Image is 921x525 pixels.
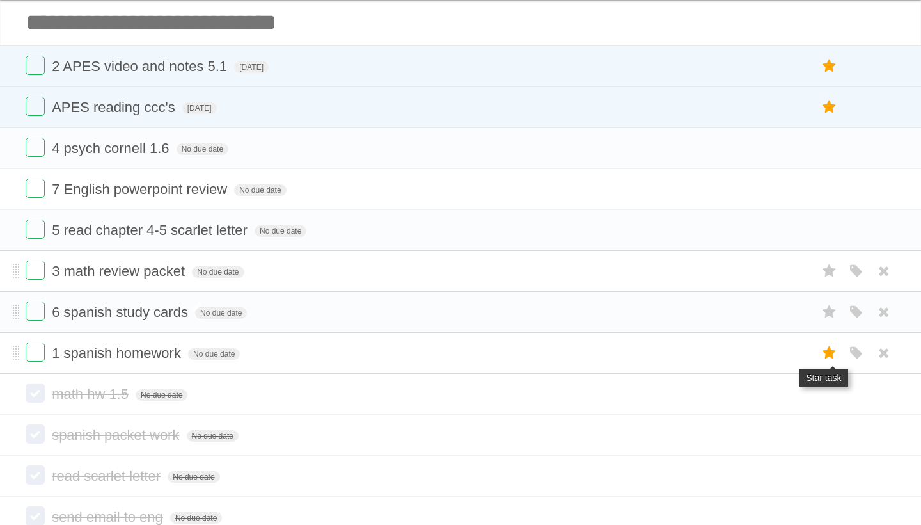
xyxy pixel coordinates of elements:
[52,304,191,320] span: 6 spanish study cards
[192,266,244,278] span: No due date
[26,343,45,362] label: Done
[26,179,45,198] label: Done
[52,222,251,238] span: 5 read chapter 4-5 scarlet letter
[817,302,842,323] label: Star task
[52,99,178,115] span: APES reading ccc's
[52,386,132,402] span: math hw 1.5
[817,261,842,282] label: Star task
[26,56,45,75] label: Done
[52,140,172,156] span: 4 psych cornell 1.6
[26,220,45,239] label: Done
[52,58,230,74] span: 2 APES video and notes 5.1
[817,343,842,364] label: Star task
[255,225,306,237] span: No due date
[234,61,269,73] span: [DATE]
[26,465,45,485] label: Done
[52,509,166,525] span: send email to eng
[52,427,182,443] span: spanish packet work
[26,97,45,116] label: Done
[136,389,187,401] span: No due date
[170,512,222,524] span: No due date
[177,143,228,155] span: No due date
[187,430,239,442] span: No due date
[817,97,842,118] label: Star task
[52,181,230,197] span: 7 English powerpoint review
[52,263,188,279] span: 3 math review packet
[26,138,45,157] label: Done
[26,424,45,444] label: Done
[195,307,247,319] span: No due date
[52,345,184,361] span: 1 spanish homework
[26,261,45,280] label: Done
[168,471,219,483] span: No due date
[182,102,217,114] span: [DATE]
[188,348,240,360] span: No due date
[234,184,286,196] span: No due date
[26,384,45,403] label: Done
[26,302,45,321] label: Done
[817,56,842,77] label: Star task
[52,468,164,484] span: read scarlet letter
